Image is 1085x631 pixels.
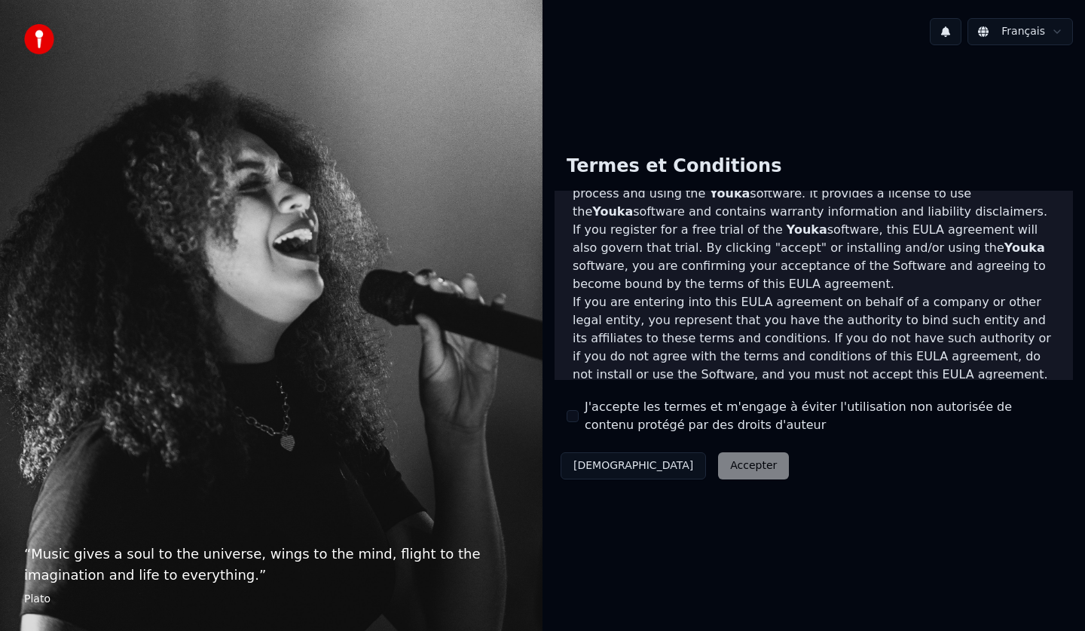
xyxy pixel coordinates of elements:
p: Please read this EULA agreement carefully before completing the installation process and using th... [573,167,1055,221]
div: Termes et Conditions [555,142,793,191]
span: Youka [709,186,750,201]
label: J'accepte les termes et m'engage à éviter l'utilisation non autorisée de contenu protégé par des ... [585,398,1061,434]
img: youka [24,24,54,54]
p: If you are entering into this EULA agreement on behalf of a company or other legal entity, you re... [573,293,1055,384]
button: [DEMOGRAPHIC_DATA] [561,452,706,479]
p: If you register for a free trial of the software, this EULA agreement will also govern that trial... [573,221,1055,293]
span: Youka [787,222,827,237]
footer: Plato [24,592,518,607]
span: Youka [592,204,633,219]
p: “ Music gives a soul to the universe, wings to the mind, flight to the imagination and life to ev... [24,544,518,586]
span: Youka [1004,240,1045,255]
